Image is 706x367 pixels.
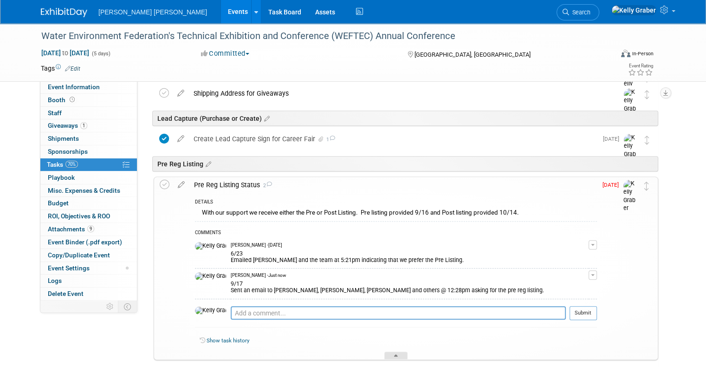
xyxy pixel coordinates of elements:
[231,279,589,294] div: 9/17 Sent an email to [PERSON_NAME], [PERSON_NAME], [PERSON_NAME] and others @ 12:28pm asking for...
[207,337,249,344] a: Show task history
[48,148,88,155] span: Sponsorships
[570,306,597,320] button: Submit
[40,81,137,93] a: Event Information
[231,249,589,263] div: 6/23 Emailed [PERSON_NAME] and the team at 5:21pm indicating that we prefer the Pre Listing.
[40,171,137,184] a: Playbook
[644,182,649,190] i: Move task
[48,174,75,181] span: Playbook
[40,288,137,300] a: Delete Event
[195,199,597,207] div: DETAILS
[628,64,653,68] div: Event Rating
[48,264,90,272] span: Event Settings
[557,4,599,20] a: Search
[41,8,87,17] img: ExhibitDay
[569,9,590,16] span: Search
[87,225,94,232] span: 9
[68,96,77,103] span: Booth not reserved yet
[40,132,137,145] a: Shipments
[65,66,80,72] a: Edit
[48,83,100,91] span: Event Information
[173,135,189,143] a: edit
[173,181,189,189] a: edit
[40,275,137,287] a: Logs
[118,301,137,313] td: Toggle Event Tabs
[189,131,597,147] div: Create Lead Capture Sign for Career Fair
[173,89,189,98] a: edit
[61,49,70,57] span: to
[632,50,654,57] div: In-Person
[645,136,649,144] i: Move task
[40,262,137,275] a: Event Settings
[48,212,110,220] span: ROI, Objectives & ROO
[563,48,654,62] div: Event Format
[195,272,226,281] img: Kelly Graber
[38,28,602,45] div: Water Environment Federation's Technical Exhibition and Conference (WEFTEC) Annual Conference
[645,90,649,99] i: Move task
[623,180,637,213] img: Kelly Graber
[40,94,137,106] a: Booth
[40,197,137,210] a: Budget
[602,182,623,188] span: [DATE]
[195,229,597,238] div: COMMENTS
[102,301,118,313] td: Personalize Event Tab Strip
[41,64,80,73] td: Tags
[152,111,658,126] div: Lead Capture (Purchase or Create)
[621,50,630,57] img: Format-Inperson.png
[40,223,137,236] a: Attachments9
[611,5,656,15] img: Kelly Graber
[48,225,94,233] span: Attachments
[189,85,605,101] div: Shipping Address for Giveaways
[603,136,624,142] span: [DATE]
[195,242,226,250] img: Kelly Graber
[40,210,137,223] a: ROI, Objectives & ROO
[40,184,137,197] a: Misc. Expenses & Credits
[48,122,87,129] span: Giveaways
[80,122,87,129] span: 1
[48,199,69,207] span: Budget
[48,277,62,284] span: Logs
[231,272,286,279] span: [PERSON_NAME] - Just now
[195,207,597,221] div: With our support we receive either the Pre or Post Listing. Pre listing provided 9/16 and Post li...
[47,161,78,168] span: Tasks
[260,183,272,189] span: 2
[126,267,129,269] span: Modified Layout
[48,238,122,246] span: Event Binder (.pdf export)
[40,119,137,132] a: Giveaways1
[231,242,282,249] span: [PERSON_NAME] - [DATE]
[624,88,638,121] img: Kelly Graber
[198,49,253,59] button: Committed
[262,113,270,123] a: Edit sections
[48,96,77,104] span: Booth
[48,187,120,194] span: Misc. Expenses & Credits
[91,51,110,57] span: (5 days)
[40,145,137,158] a: Sponsorships
[65,161,78,168] span: 70%
[40,236,137,249] a: Event Binder (.pdf export)
[152,156,658,171] div: Pre Reg Listing
[325,137,335,143] span: 1
[48,251,110,259] span: Copy/Duplicate Event
[195,307,226,315] img: Kelly Graber
[40,158,137,171] a: Tasks70%
[415,51,531,58] span: [GEOGRAPHIC_DATA], [GEOGRAPHIC_DATA]
[48,109,62,117] span: Staff
[40,249,137,262] a: Copy/Duplicate Event
[98,8,207,16] span: [PERSON_NAME] [PERSON_NAME]
[203,159,211,168] a: Edit sections
[48,135,79,142] span: Shipments
[41,49,90,57] span: [DATE] [DATE]
[48,290,84,297] span: Delete Event
[40,107,137,119] a: Staff
[189,177,597,193] div: Pre Reg Listing Status
[624,134,638,167] img: Kelly Graber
